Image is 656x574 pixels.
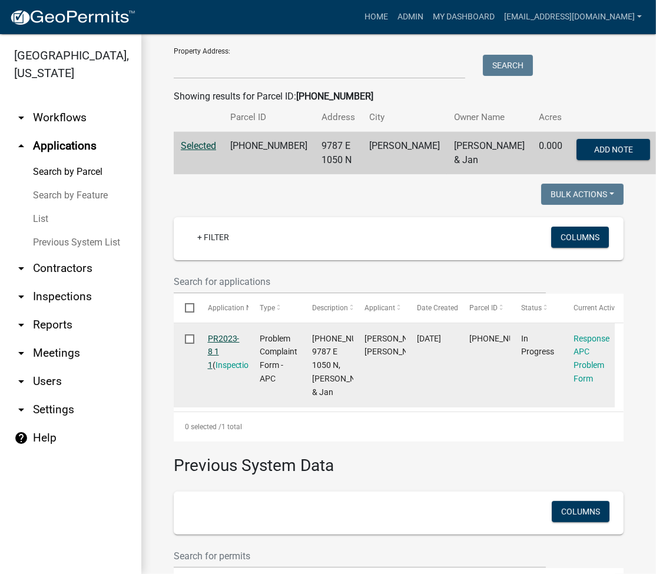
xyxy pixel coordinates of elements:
[532,104,569,131] th: Acres
[249,294,301,322] datatable-header-cell: Type
[499,6,647,28] a: [EMAIL_ADDRESS][DOMAIN_NAME]
[208,304,272,312] span: Application Number
[260,304,275,312] span: Type
[14,318,28,332] i: arrow_drop_down
[223,132,314,175] td: [PHONE_NUMBER]
[14,374,28,389] i: arrow_drop_down
[562,294,615,322] datatable-header-cell: Current Activity
[314,104,362,131] th: Address
[469,304,498,312] span: Parcel ID
[447,132,532,175] td: [PERSON_NAME] & Jan
[174,294,196,322] datatable-header-cell: Select
[174,412,624,442] div: 1 total
[594,145,633,154] span: Add Note
[522,304,542,312] span: Status
[522,334,555,357] span: In Progress
[551,227,609,248] button: Columns
[174,89,624,104] div: Showing results for Parcel ID:
[14,403,28,417] i: arrow_drop_down
[353,294,406,322] datatable-header-cell: Applicant
[216,360,258,370] a: Inspections
[181,140,216,151] a: Selected
[532,132,569,175] td: 0.000
[541,184,624,205] button: Bulk Actions
[417,334,441,343] span: 01/26/2023
[14,290,28,304] i: arrow_drop_down
[14,261,28,276] i: arrow_drop_down
[458,294,511,322] datatable-header-cell: Parcel ID
[365,334,428,357] span: Lee Ann Taylor
[406,294,458,322] datatable-header-cell: Date Created
[14,431,28,445] i: help
[14,111,28,125] i: arrow_drop_down
[208,334,240,370] a: PR2023-8 1 1
[174,442,624,478] h3: Previous System Data
[312,334,383,397] span: 007-096-027, 9787 E 1050 N, Moore David R & Jan
[362,132,447,175] td: [PERSON_NAME]
[483,55,533,76] button: Search
[312,304,348,312] span: Description
[314,132,362,175] td: 9787 E 1050 N
[196,294,249,322] datatable-header-cell: Application Number
[552,501,609,522] button: Columns
[208,332,237,372] div: ( )
[260,334,297,383] span: Problem Complaint Form - APC
[510,294,562,322] datatable-header-cell: Status
[174,544,546,568] input: Search for permits
[574,334,609,383] a: Response APC Problem Form
[301,294,353,322] datatable-header-cell: Description
[296,91,373,102] strong: [PHONE_NUMBER]
[14,346,28,360] i: arrow_drop_down
[360,6,393,28] a: Home
[577,139,650,160] button: Add Note
[574,304,622,312] span: Current Activity
[223,104,314,131] th: Parcel ID
[362,104,447,131] th: City
[188,227,238,248] a: + Filter
[14,139,28,153] i: arrow_drop_up
[365,304,395,312] span: Applicant
[469,334,539,343] span: 007-096-027
[174,270,546,294] input: Search for applications
[393,6,428,28] a: Admin
[185,423,221,431] span: 0 selected /
[417,304,458,312] span: Date Created
[428,6,499,28] a: My Dashboard
[447,104,532,131] th: Owner Name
